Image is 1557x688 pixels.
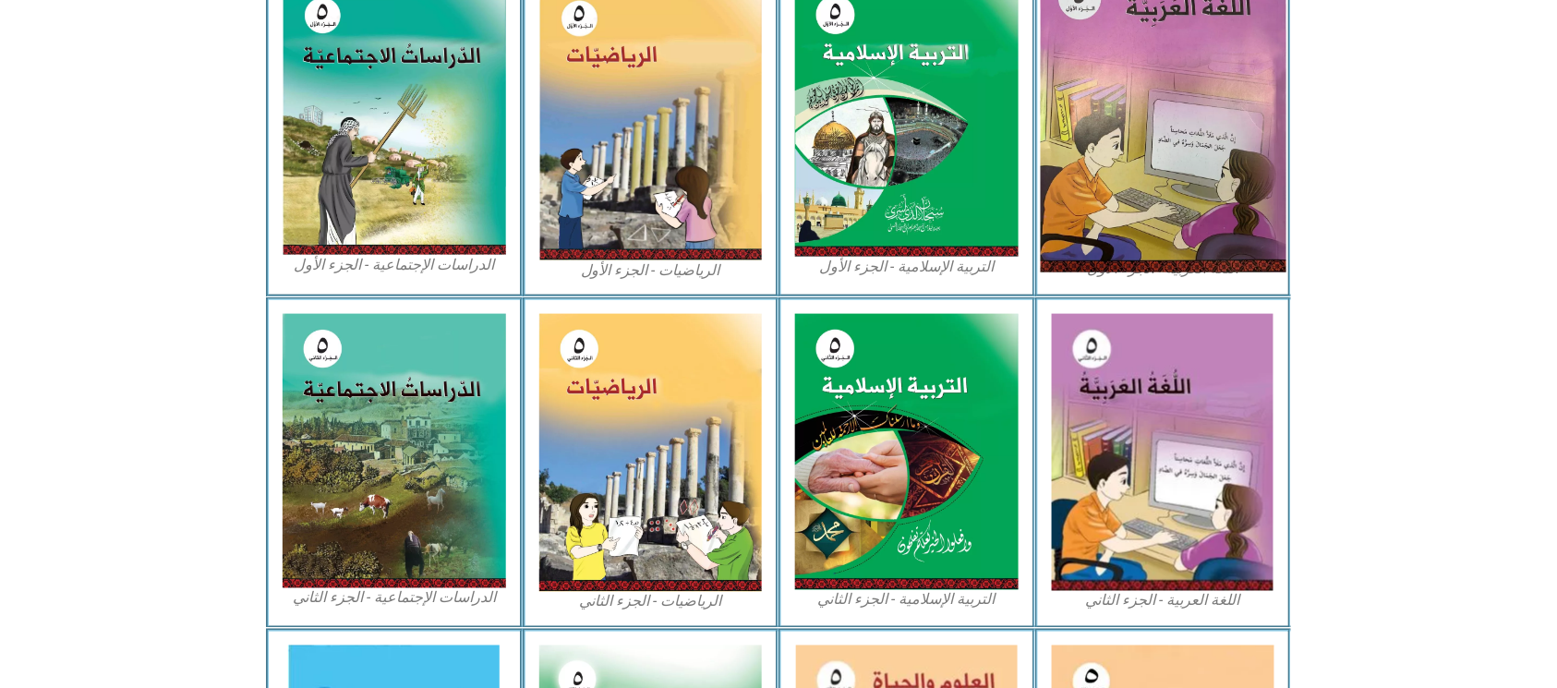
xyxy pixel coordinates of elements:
figcaption: التربية الإسلامية - الجزء الثاني [795,590,1019,610]
figcaption: الرياضيات - الجزء الثاني [539,592,763,612]
figcaption: التربية الإسلامية - الجزء الأول [795,257,1019,277]
figcaption: الدراسات الإجتماعية - الجزء الأول​ [283,255,506,275]
figcaption: الدراسات الإجتماعية - الجزء الثاني [283,588,506,609]
figcaption: اللغة العربية - الجزء الثاني [1052,591,1275,611]
figcaption: الرياضيات - الجزء الأول​ [539,260,763,281]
